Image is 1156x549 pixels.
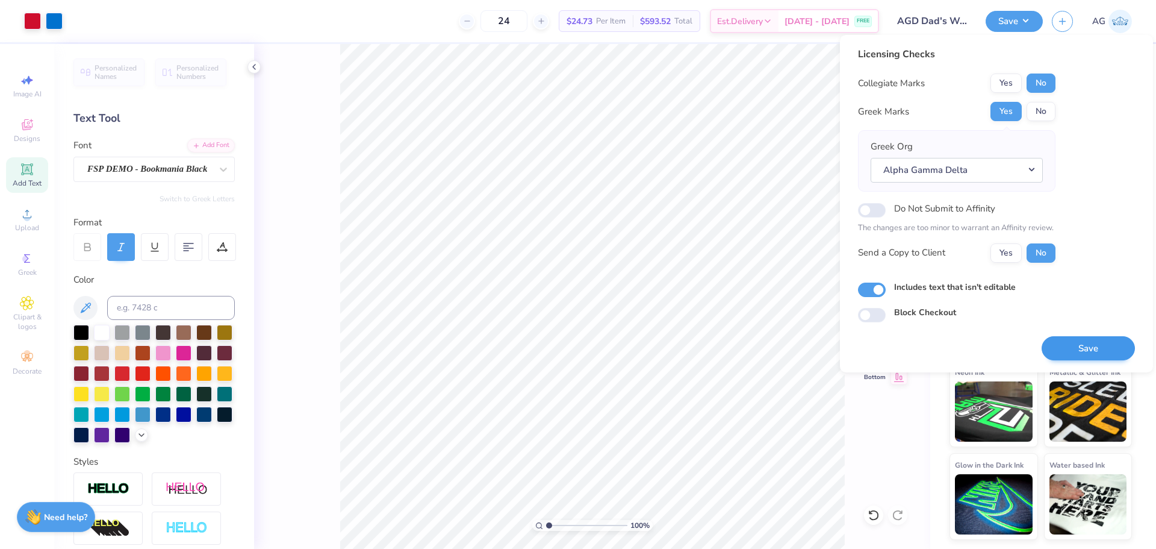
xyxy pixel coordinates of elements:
[894,306,956,319] label: Block Checkout
[87,519,129,538] img: 3d Illusion
[858,47,1055,61] div: Licensing Checks
[871,140,913,154] label: Greek Org
[95,64,137,81] span: Personalized Names
[1092,10,1132,33] a: AG
[864,373,886,381] span: Bottom
[894,281,1016,293] label: Includes text that isn't editable
[166,482,208,497] img: Shadow
[674,15,692,28] span: Total
[73,455,235,469] div: Styles
[13,89,42,99] span: Image AI
[480,10,527,32] input: – –
[858,77,925,90] div: Collegiate Marks
[1092,14,1105,28] span: AG
[73,139,92,152] label: Font
[187,139,235,152] div: Add Font
[894,201,995,216] label: Do Not Submit to Affinity
[990,243,1022,263] button: Yes
[6,312,48,331] span: Clipart & logos
[13,178,42,188] span: Add Text
[87,482,129,496] img: Stroke
[630,520,650,531] span: 100 %
[15,223,39,233] span: Upload
[1049,474,1127,535] img: Water based Ink
[1049,381,1127,442] img: Metallic & Glitter Ink
[990,74,1022,93] button: Yes
[955,459,1024,471] span: Glow in the Dark Ink
[107,296,235,320] input: e.g. 7428 c
[1027,74,1055,93] button: No
[955,474,1033,535] img: Glow in the Dark Ink
[596,15,626,28] span: Per Item
[567,15,592,28] span: $24.73
[176,64,219,81] span: Personalized Numbers
[858,222,1055,234] p: The changes are too minor to warrant an Affinity review.
[73,273,235,287] div: Color
[1049,459,1105,471] span: Water based Ink
[785,15,850,28] span: [DATE] - [DATE]
[1108,10,1132,33] img: Aljosh Eyron Garcia
[73,110,235,127] div: Text Tool
[871,158,1043,183] button: Alpha Gamma Delta
[640,15,671,28] span: $593.52
[888,9,977,33] input: Untitled Design
[1042,336,1135,361] button: Save
[44,512,87,523] strong: Need help?
[990,102,1022,121] button: Yes
[14,134,40,143] span: Designs
[1027,102,1055,121] button: No
[858,246,945,260] div: Send a Copy to Client
[13,366,42,376] span: Decorate
[717,15,763,28] span: Est. Delivery
[73,216,236,230] div: Format
[858,105,909,119] div: Greek Marks
[18,268,37,277] span: Greek
[160,194,235,204] button: Switch to Greek Letters
[986,11,1043,32] button: Save
[955,381,1033,442] img: Neon Ink
[857,17,869,25] span: FREE
[166,521,208,535] img: Negative Space
[1027,243,1055,263] button: No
